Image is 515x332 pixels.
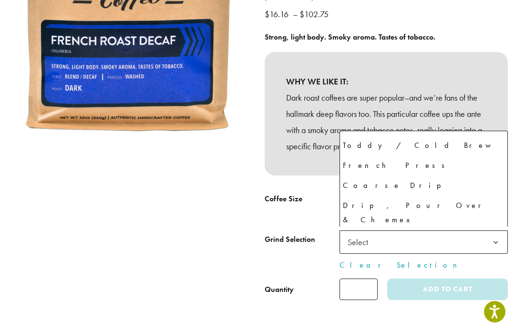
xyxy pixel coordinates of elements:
label: Coffee Size [265,192,340,206]
bdi: 102.75 [299,9,331,20]
b: Strong, light body. Smoky aroma. Tastes of tobacco. [265,32,435,42]
span: $ [265,9,269,20]
span: $ [299,9,304,20]
input: Product quantity [340,279,378,300]
div: French Press [343,158,505,173]
label: Grind Selection [265,233,340,247]
bdi: 16.16 [265,9,291,20]
p: Dark roast coffees are super popular–and we’re fans of the hallmark deep flavors too. This partic... [286,90,486,154]
span: Select [344,233,378,251]
div: Drip, Pour Over & Chemex [343,198,505,227]
button: Add to cart [387,279,508,300]
span: – [293,9,298,20]
a: Clear Selection [340,259,508,271]
span: Select [340,230,508,254]
div: Coarse Drip [343,178,505,193]
b: WHY WE LIKE IT: [286,73,486,90]
div: Quantity [265,284,294,295]
div: Toddy / Cold Brew [343,138,505,153]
